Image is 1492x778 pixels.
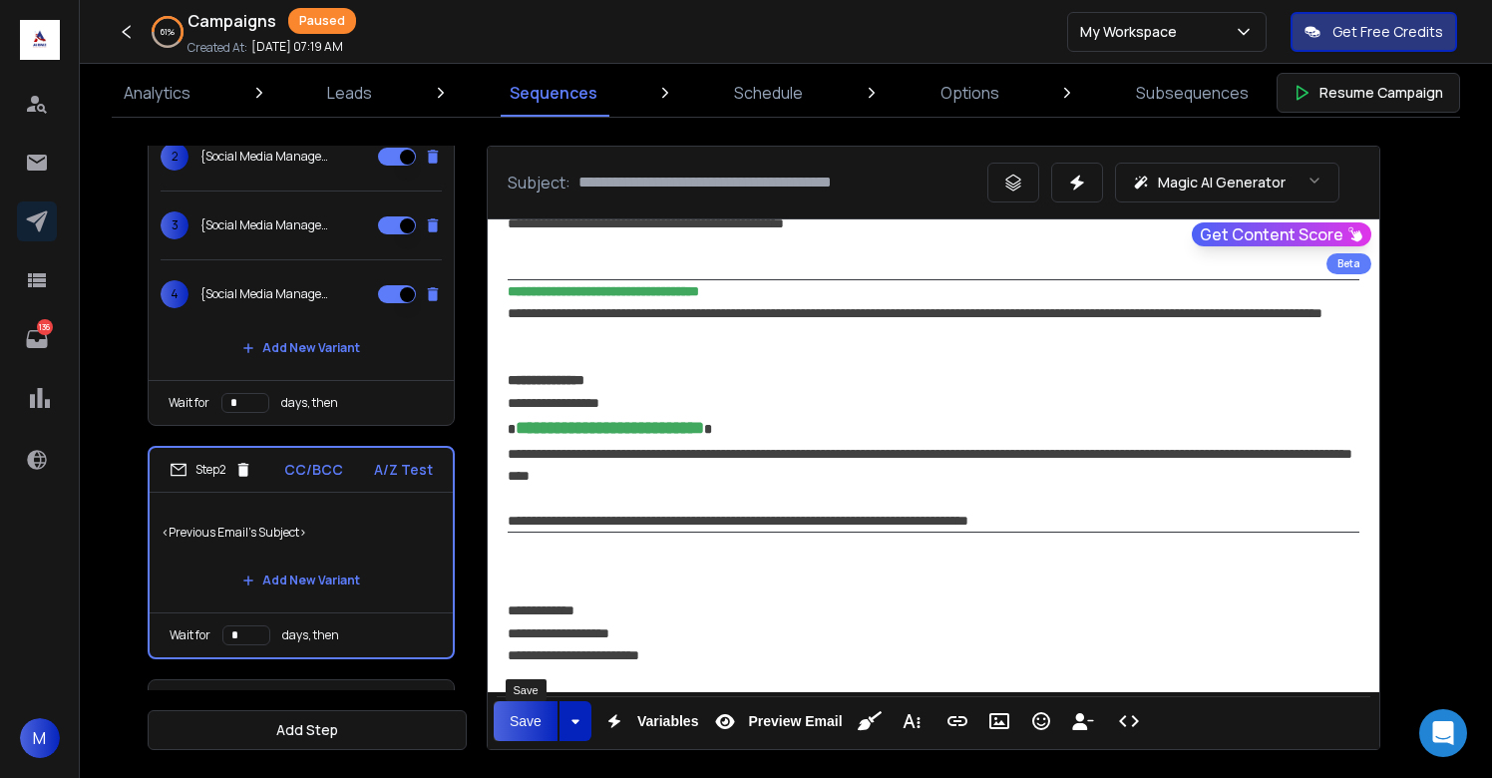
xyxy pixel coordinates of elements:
a: Analytics [112,69,202,117]
p: Wait for [170,627,210,643]
p: <Previous Email's Subject> [162,505,441,561]
p: Schedule [734,81,803,105]
p: Options [940,81,999,105]
p: [DATE] 07:19 AM [251,39,343,55]
button: Insert Link (⌘K) [938,701,976,741]
p: Sequences [510,81,597,105]
button: M [20,718,60,758]
p: days, then [282,627,339,643]
span: Preview Email [744,713,846,730]
button: Clean HTML [851,701,889,741]
p: CC/BCC [284,460,343,480]
p: days, then [281,395,338,411]
div: Open Intercom Messenger [1419,709,1467,757]
span: 4 [161,280,188,308]
span: Variables [633,713,703,730]
button: Variables [595,701,703,741]
button: Get Content Score [1192,222,1371,246]
p: {Social Media Management - {{firstName}} | Social Media Needs - {{firstName}} | Prices and Packag... [200,149,328,165]
p: Magic AI Generator [1158,173,1286,193]
button: Magic AI Generator [1115,163,1339,202]
button: Save [494,701,558,741]
p: Get Free Credits [1332,22,1443,42]
p: A/Z Test [374,460,433,480]
p: My Workspace [1080,22,1185,42]
a: Schedule [722,69,815,117]
a: Subsequences [1124,69,1261,117]
img: logo [20,20,60,60]
p: {Social Media Management - {{firstName}} | Social Media Needs - {{firstName}} | Prices and Packag... [200,217,328,233]
a: 136 [17,319,57,359]
button: More Text [893,701,931,741]
a: Sequences [498,69,609,117]
button: Emoticons [1022,701,1060,741]
button: Add New Variant [226,328,376,368]
h1: Campaigns [187,9,276,33]
button: Add New Variant [226,561,376,600]
div: Save [506,679,547,701]
p: Wait for [169,395,209,411]
button: Insert Unsubscribe Link [1064,701,1102,741]
button: Get Free Credits [1291,12,1457,52]
p: {Social Media Management - {{firstName}} | Social Media Needs - {{firstName}} | Prices and Packag... [200,286,328,302]
button: Add Step [148,710,467,750]
p: Subsequences [1136,81,1249,105]
p: Created At: [187,40,247,56]
a: Leads [315,69,384,117]
li: Step2CC/BCCA/Z Test<Previous Email's Subject>Add New VariantWait fordays, then [148,446,455,659]
button: Code View [1110,701,1148,741]
p: 61 % [161,26,175,38]
button: Preview Email [706,701,846,741]
div: Paused [288,8,356,34]
p: Leads [327,81,372,105]
p: Analytics [124,81,190,105]
button: Insert Image (⌘P) [980,701,1018,741]
div: Beta [1326,253,1371,274]
a: Options [929,69,1011,117]
p: Subject: [508,171,570,194]
span: 2 [161,143,188,171]
p: 136 [37,319,53,335]
div: Step 2 [170,461,252,479]
span: 3 [161,211,188,239]
button: Resume Campaign [1277,73,1460,113]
